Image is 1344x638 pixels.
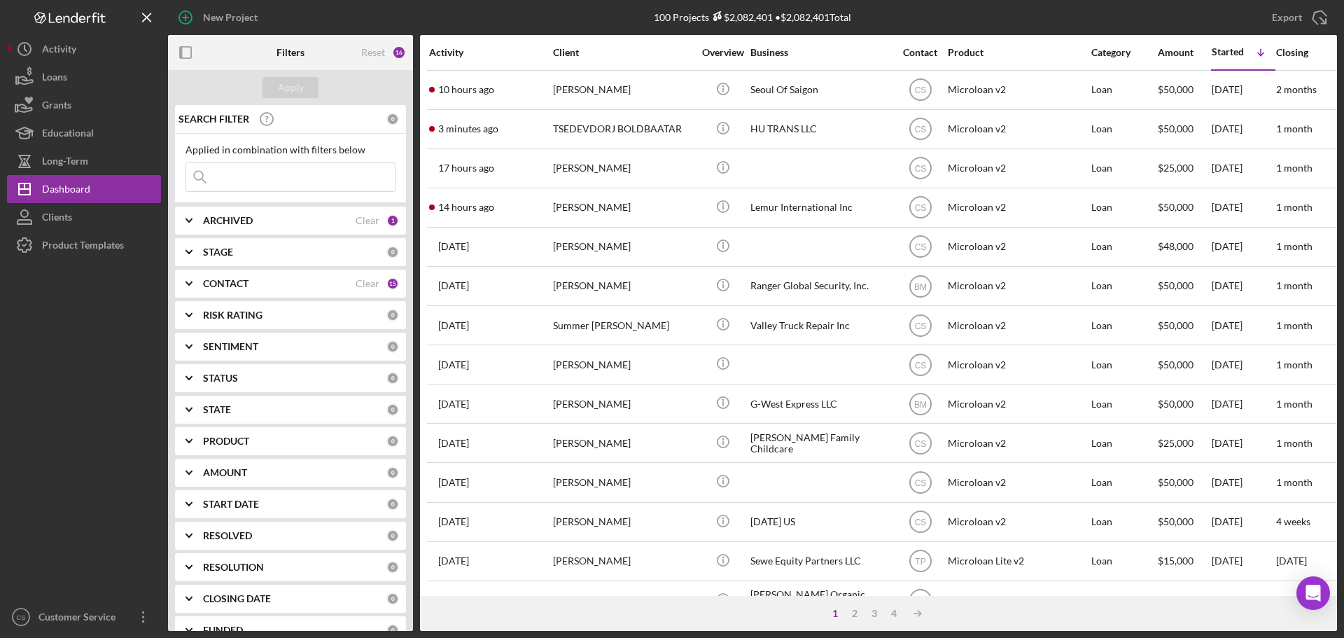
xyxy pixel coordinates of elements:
div: [DATE] [1212,385,1275,422]
span: $50,000 [1158,515,1193,527]
span: $25,000 [1158,162,1193,174]
a: Product Templates [7,231,161,259]
div: 9/15/25 [1212,582,1275,619]
div: 0 [386,403,399,416]
div: [PERSON_NAME] [553,189,693,226]
div: Loan [1091,424,1156,462]
button: Loans [7,63,161,91]
div: Loan [1091,543,1156,580]
div: [PERSON_NAME] [553,543,693,580]
div: [PERSON_NAME] [553,268,693,305]
time: 2025-09-24 19:34 [438,438,469,449]
div: [DATE] [1212,150,1275,187]
div: Summer [PERSON_NAME] [553,307,693,344]
time: 1 month [1276,240,1312,252]
div: 1 [386,214,399,227]
text: CS [914,242,926,252]
div: Loan [1091,307,1156,344]
text: CS [914,596,926,606]
div: [DATE] [1212,268,1275,305]
text: CS [914,203,926,213]
div: Amount [1158,47,1210,58]
div: Microloan v2 [948,582,1088,619]
time: 2025-09-30 23:16 [438,241,469,252]
a: Long-Term [7,147,161,175]
div: [DATE] [1212,504,1275,541]
div: [PERSON_NAME] [553,150,693,187]
div: 0 [386,246,399,258]
div: 0 [386,592,399,605]
div: Customer Service [35,603,126,634]
time: 4 weeks [1276,594,1310,606]
span: $50,000 [1158,279,1193,291]
a: Activity [7,35,161,63]
div: Business [750,47,890,58]
span: $50,000 [1158,201,1193,213]
div: Dashboard [42,175,90,207]
text: CS [914,518,926,527]
div: Clear [356,215,379,226]
div: Microloan v2 [948,385,1088,422]
b: STAGE [203,247,233,258]
text: BM [914,399,927,409]
div: Loan [1091,268,1156,305]
div: Loan [1091,71,1156,109]
b: AMOUNT [203,467,247,478]
button: CSCustomer Service [7,603,161,631]
div: 0 [386,561,399,574]
div: Microloan Lite v2 [948,543,1088,580]
div: [DATE] [1212,307,1275,344]
div: Educational [42,119,94,151]
button: Apply [262,77,318,98]
div: Loan [1091,228,1156,265]
div: 0 [386,624,399,637]
div: Loan [1091,111,1156,148]
div: [PERSON_NAME] [553,385,693,422]
div: [PERSON_NAME] [553,464,693,501]
div: Microloan v2 [948,189,1088,226]
b: CONTACT [203,278,248,289]
button: Educational [7,119,161,147]
time: 1 month [1276,201,1312,213]
b: STATUS [203,373,238,384]
div: 0 [386,466,399,479]
div: [DATE] [1212,346,1275,383]
div: 0 [386,529,399,542]
div: Client [553,47,693,58]
div: [PERSON_NAME] [553,582,693,619]
button: Export [1258,4,1337,32]
text: CS [914,85,926,95]
a: Dashboard [7,175,161,203]
time: [DATE] [1276,555,1307,567]
div: Lemur International Inc [750,189,890,226]
div: 0 [386,498,399,511]
b: RESOLVED [203,530,252,541]
div: Started [1212,46,1244,57]
div: [PERSON_NAME] [553,346,693,383]
time: 2025-09-17 20:11 [438,516,469,527]
div: Microloan v2 [948,111,1088,148]
div: Loan [1091,464,1156,501]
time: 2025-09-25 18:42 [438,359,469,370]
div: [PERSON_NAME] [553,228,693,265]
button: Grants [7,91,161,119]
div: Grants [42,91,71,123]
div: 0 [386,309,399,321]
b: SEARCH FILTER [178,113,249,125]
div: Overview [696,47,749,58]
div: Clients [42,203,72,235]
div: 1 [825,608,845,619]
div: [PERSON_NAME] Organic Farms [750,582,890,619]
time: 1 month [1276,476,1312,488]
text: TP [915,557,925,567]
text: CS [914,478,926,488]
time: 1 month [1276,319,1312,331]
div: Loan [1091,582,1156,619]
div: Activity [42,35,76,67]
div: 0 [386,372,399,384]
b: START DATE [203,499,259,510]
text: CS [16,613,25,621]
